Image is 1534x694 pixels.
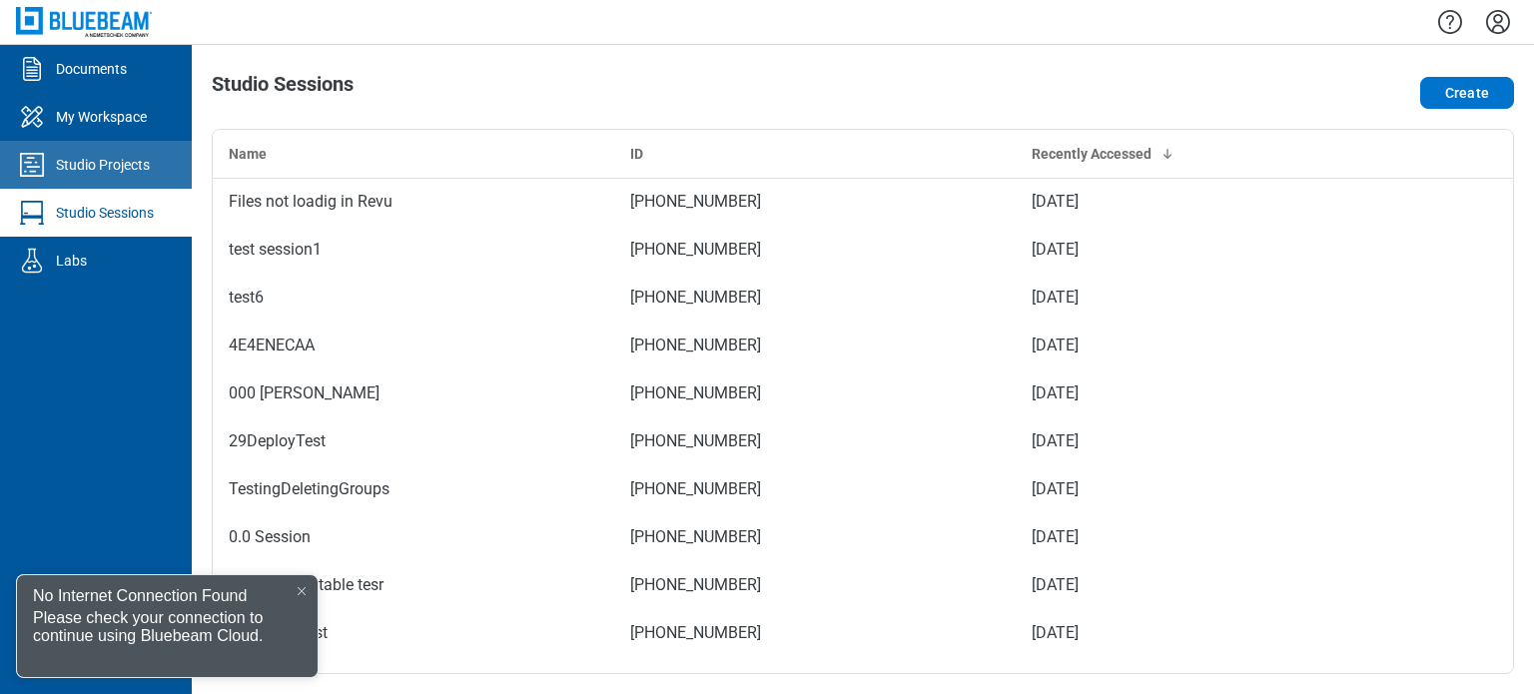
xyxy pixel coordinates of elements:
div: Studio Sessions [56,203,154,223]
div: test session1 [229,238,598,262]
td: [PHONE_NUMBER] [614,609,1016,657]
td: [DATE] [1016,274,1417,322]
td: [PHONE_NUMBER] [614,226,1016,274]
td: [DATE] [1016,465,1417,513]
div: Demo Session1 [229,669,598,693]
img: Bluebeam, Inc. [16,7,152,36]
td: [PHONE_NUMBER] [614,369,1016,417]
td: [DATE] [1016,609,1417,657]
div: Files not loadig in Revu [229,190,598,214]
td: [DATE] [1016,178,1417,226]
h1: Studio Sessions [212,73,354,105]
td: [DATE] [1016,322,1417,369]
div: Labs [56,251,87,271]
div: Datatable test [229,621,598,645]
button: Settings [1482,5,1514,39]
td: [DATE] [1016,417,1417,465]
div: My Workspace [56,107,147,127]
td: [PHONE_NUMBER] [614,513,1016,561]
td: [PHONE_NUMBER] [614,465,1016,513]
div: test6 [229,286,598,310]
svg: Studio Sessions [16,197,48,229]
td: [PHONE_NUMBER] [614,274,1016,322]
td: [DATE] [1016,369,1417,417]
button: Create [1420,77,1514,109]
svg: Labs [16,245,48,277]
div: 29DeployTest [229,429,598,453]
div: 4E4ENECAA [229,334,598,357]
div: 000 [PERSON_NAME] [229,381,598,405]
div: Recently Accessed [1032,144,1401,164]
td: [PHONE_NUMBER] [614,322,1016,369]
td: [PHONE_NUMBER] [614,417,1016,465]
svg: Studio Projects [16,149,48,181]
div: Studio Projects [56,155,150,175]
td: [DATE] [1016,226,1417,274]
div: TestingDeletingGroups [229,477,598,501]
div: Documents [56,59,127,79]
div: Name [229,144,598,164]
div: Please check your connection to continue using Bluebeam Cloud. [17,609,318,653]
td: [PHONE_NUMBER] [614,561,1016,609]
td: [DATE] [1016,513,1417,561]
svg: My Workspace [16,101,48,133]
div: ID [630,144,1000,164]
td: [DATE] [1016,561,1417,609]
td: [PHONE_NUMBER] [614,178,1016,226]
div: 0.0 Session [229,525,598,549]
svg: Documents [16,53,48,85]
div: No Internet Connection Found [33,583,247,605]
div: session datatable tesr [229,573,598,597]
